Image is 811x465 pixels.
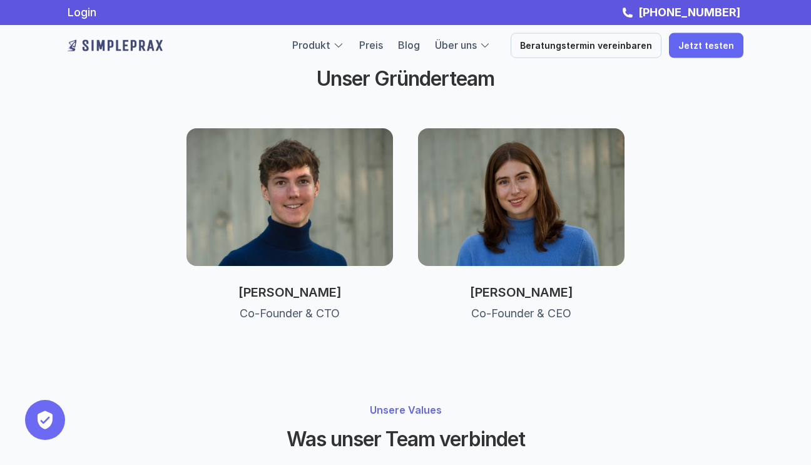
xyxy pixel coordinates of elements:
[165,402,646,417] p: Unsere Values
[520,40,652,51] p: Beratungstermin vereinbaren
[638,6,740,19] strong: [PHONE_NUMBER]
[68,6,96,19] a: Login
[418,285,625,300] p: [PERSON_NAME]
[678,40,734,51] p: Jetzt testen
[186,306,393,321] p: Co-Founder & CTO
[435,39,477,51] a: Über uns
[249,67,562,91] h2: Unser Gründerteam
[635,6,743,19] a: [PHONE_NUMBER]
[249,427,562,451] h2: Was unser Team verbindet
[186,285,393,300] p: [PERSON_NAME]
[418,306,625,321] p: Co-Founder & CEO
[292,39,330,51] a: Produkt
[669,33,743,58] a: Jetzt testen
[359,39,383,51] a: Preis
[398,39,420,51] a: Blog
[511,33,661,58] a: Beratungstermin vereinbaren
